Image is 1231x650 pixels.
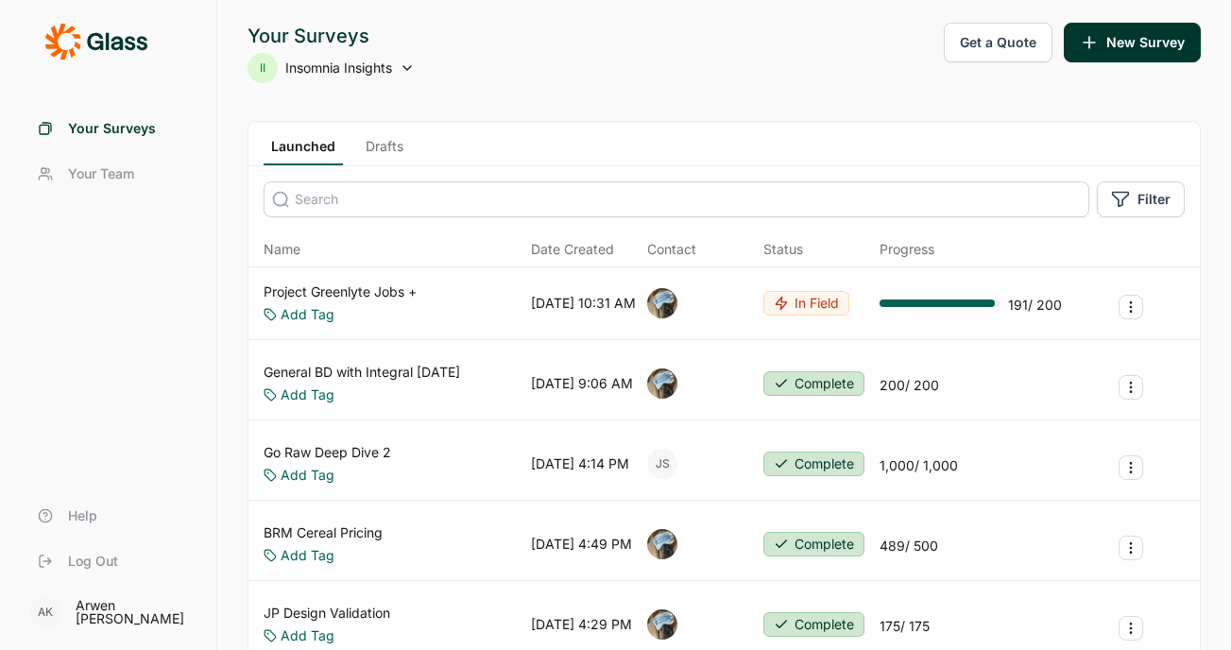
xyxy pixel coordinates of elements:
img: ocn8z7iqvmiiaveqkfqd.png [647,368,677,399]
div: Arwen [PERSON_NAME] [76,599,194,625]
div: [DATE] 4:49 PM [531,535,632,554]
div: JS [647,449,677,479]
div: Progress [880,240,934,259]
div: [DATE] 4:14 PM [531,454,629,473]
a: Launched [264,137,343,165]
img: ocn8z7iqvmiiaveqkfqd.png [647,609,677,640]
button: Filter [1097,181,1185,217]
img: ocn8z7iqvmiiaveqkfqd.png [647,288,677,318]
button: Get a Quote [944,23,1052,62]
span: Date Created [531,240,614,259]
div: AK [30,597,60,627]
a: Add Tag [281,466,334,485]
input: Search [264,181,1089,217]
span: Name [264,240,300,259]
div: II [248,53,278,83]
span: Log Out [68,552,118,571]
a: Add Tag [281,385,334,404]
div: Status [763,240,803,259]
span: Your Team [68,164,134,183]
button: Complete [763,532,864,556]
a: Add Tag [281,305,334,324]
div: [DATE] 9:06 AM [531,374,633,393]
button: Survey Actions [1119,295,1143,319]
span: Your Surveys [68,119,156,138]
button: New Survey [1064,23,1201,62]
img: ocn8z7iqvmiiaveqkfqd.png [647,529,677,559]
a: Add Tag [281,626,334,645]
div: 1,000 / 1,000 [880,456,958,475]
button: Complete [763,452,864,476]
div: 200 / 200 [880,376,939,395]
div: Contact [647,240,696,259]
button: Survey Actions [1119,375,1143,400]
a: BRM Cereal Pricing [264,523,383,542]
div: Your Surveys [248,23,415,49]
a: Project Greenlyte Jobs + [264,282,417,301]
button: Complete [763,612,864,637]
a: Add Tag [281,546,334,565]
button: Complete [763,371,864,396]
button: Survey Actions [1119,536,1143,560]
a: Drafts [358,137,411,165]
span: Insomnia Insights [285,59,392,77]
div: 489 / 500 [880,537,938,556]
button: Survey Actions [1119,455,1143,480]
div: [DATE] 10:31 AM [531,294,636,313]
span: Filter [1137,190,1171,209]
a: JP Design Validation [264,604,390,623]
span: Help [68,506,97,525]
a: Go Raw Deep Dive 2 [264,443,391,462]
button: Survey Actions [1119,616,1143,641]
a: General BD with Integral [DATE] [264,363,460,382]
div: 175 / 175 [880,617,930,636]
button: In Field [763,291,849,316]
div: 191 / 200 [1008,296,1062,315]
div: [DATE] 4:29 PM [531,615,632,634]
